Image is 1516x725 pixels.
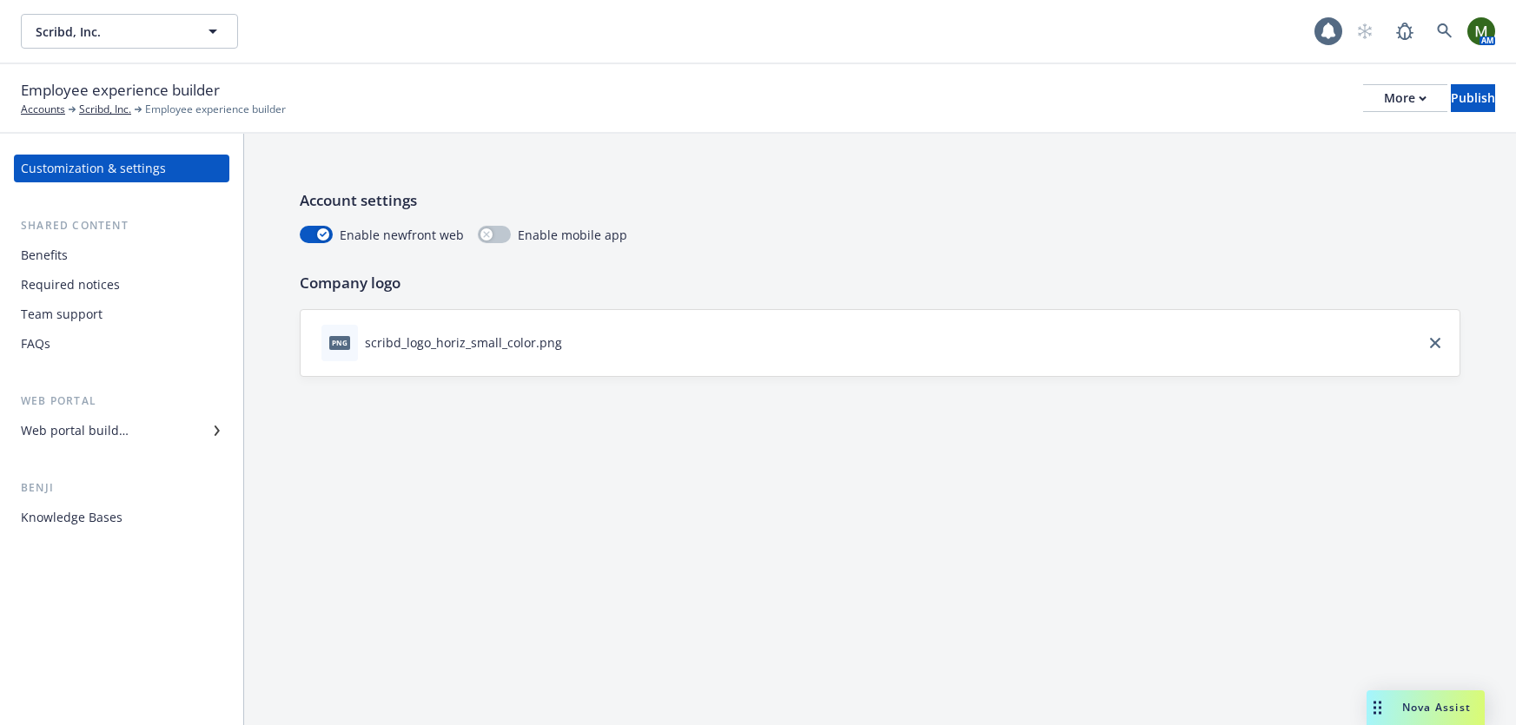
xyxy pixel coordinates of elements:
[1384,85,1427,111] div: More
[1402,700,1471,715] span: Nova Assist
[1451,84,1495,112] button: Publish
[21,504,122,531] div: Knowledge Bases
[21,79,220,102] span: Employee experience builder
[14,217,229,234] div: Shared content
[1363,84,1447,112] button: More
[300,189,1460,212] p: Account settings
[1367,690,1485,725] button: Nova Assist
[14,479,229,497] div: Benji
[365,333,562,352] div: scribd_logo_horiz_small_color.png
[79,102,131,117] a: Scribd, Inc.
[1427,14,1462,49] a: Search
[14,504,229,531] a: Knowledge Bases
[21,14,238,49] button: Scribd, Inc.
[21,417,129,445] div: Web portal builder
[518,226,627,244] span: Enable mobile app
[14,330,229,358] a: FAQs
[1425,333,1446,353] a: close
[300,272,1460,294] p: Company logo
[340,226,464,244] span: Enable newfront web
[14,241,229,269] a: Benefits
[1451,85,1495,111] div: Publish
[1367,690,1388,725] div: Drag to move
[569,333,583,352] button: download file
[21,271,120,299] div: Required notices
[329,336,350,349] span: png
[14,300,229,328] a: Team support
[14,155,229,182] a: Customization & settings
[14,271,229,299] a: Required notices
[21,241,68,269] div: Benefits
[14,417,229,445] a: Web portal builder
[36,23,186,41] span: Scribd, Inc.
[21,330,50,358] div: FAQs
[1387,14,1422,49] a: Report a Bug
[14,392,229,410] div: Web portal
[21,300,103,328] div: Team support
[1467,17,1495,45] img: photo
[21,102,65,117] a: Accounts
[1347,14,1382,49] a: Start snowing
[21,155,166,182] div: Customization & settings
[145,102,286,117] span: Employee experience builder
